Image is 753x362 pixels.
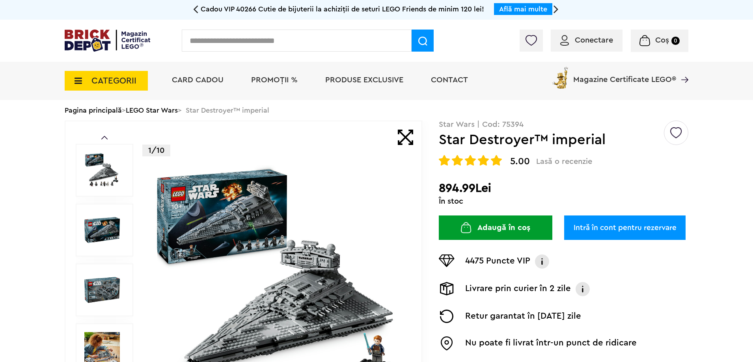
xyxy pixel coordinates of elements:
h1: Star Destroyer™ imperial [439,133,663,147]
img: Evaluare cu stele [465,155,476,166]
p: 1/10 [142,145,170,156]
img: Puncte VIP [439,254,455,267]
button: Adaugă în coș [439,215,552,240]
a: Card Cadou [172,76,224,84]
span: CATEGORII [91,76,136,85]
p: Star Wars | Cod: 75394 [439,121,688,128]
a: Află mai multe [499,6,547,13]
span: Conectare [575,36,613,44]
a: PROMOȚII % [251,76,298,84]
span: Magazine Certificate LEGO® [573,65,676,84]
img: Returnare [439,310,455,323]
span: Lasă o recenzie [536,157,592,166]
p: Nu poate fi livrat într-un punct de ridicare [465,336,637,351]
a: Magazine Certificate LEGO® [676,65,688,73]
img: Star Destroyer™ imperial [84,152,120,188]
a: Conectare [560,36,613,44]
a: Prev [101,136,108,139]
span: Coș [655,36,669,44]
span: 5.00 [510,157,530,166]
img: Evaluare cu stele [452,155,463,166]
a: Contact [431,76,468,84]
a: Pagina principală [65,107,122,114]
img: Info VIP [534,254,550,269]
img: Info livrare prin curier [575,282,591,296]
a: Produse exclusive [325,76,403,84]
img: Evaluare cu stele [439,155,450,166]
img: Evaluare cu stele [491,155,502,166]
a: Intră în cont pentru rezervare [564,215,686,240]
p: Livrare prin curier în 2 zile [465,282,571,296]
small: 0 [671,37,680,45]
div: În stoc [439,197,688,205]
img: Easybox [439,336,455,351]
span: Cadou VIP 40266 Cutie de bijuterii la achiziții de seturi LEGO Friends de minim 120 lei! [201,6,484,13]
p: Retur garantat în [DATE] zile [465,310,581,323]
img: Livrare [439,282,455,295]
img: Evaluare cu stele [478,155,489,166]
div: > > Star Destroyer™ imperial [65,100,688,121]
img: Star Destroyer™ imperial [84,212,120,248]
a: LEGO Star Wars [126,107,178,114]
p: 4475 Puncte VIP [465,254,530,269]
h2: 894.99Lei [439,181,688,195]
img: Star Destroyer™ imperial LEGO 75394 [84,272,120,308]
